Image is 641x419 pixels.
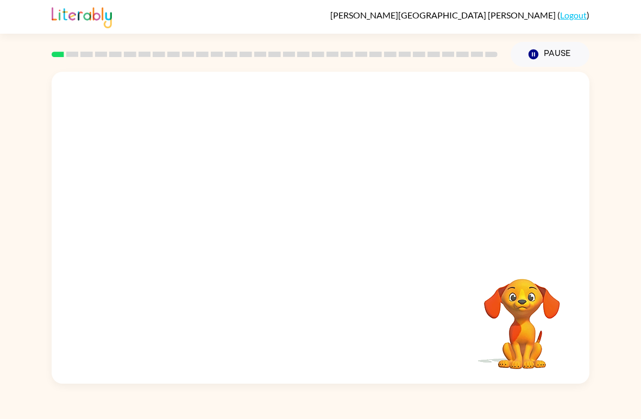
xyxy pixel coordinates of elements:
div: ( ) [330,10,589,20]
span: [PERSON_NAME][GEOGRAPHIC_DATA] [PERSON_NAME] [330,10,557,20]
button: Pause [511,42,589,67]
img: Literably [52,4,112,28]
video: Your browser must support playing .mp4 files to use Literably. Please try using another browser. [468,262,576,371]
a: Logout [560,10,587,20]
